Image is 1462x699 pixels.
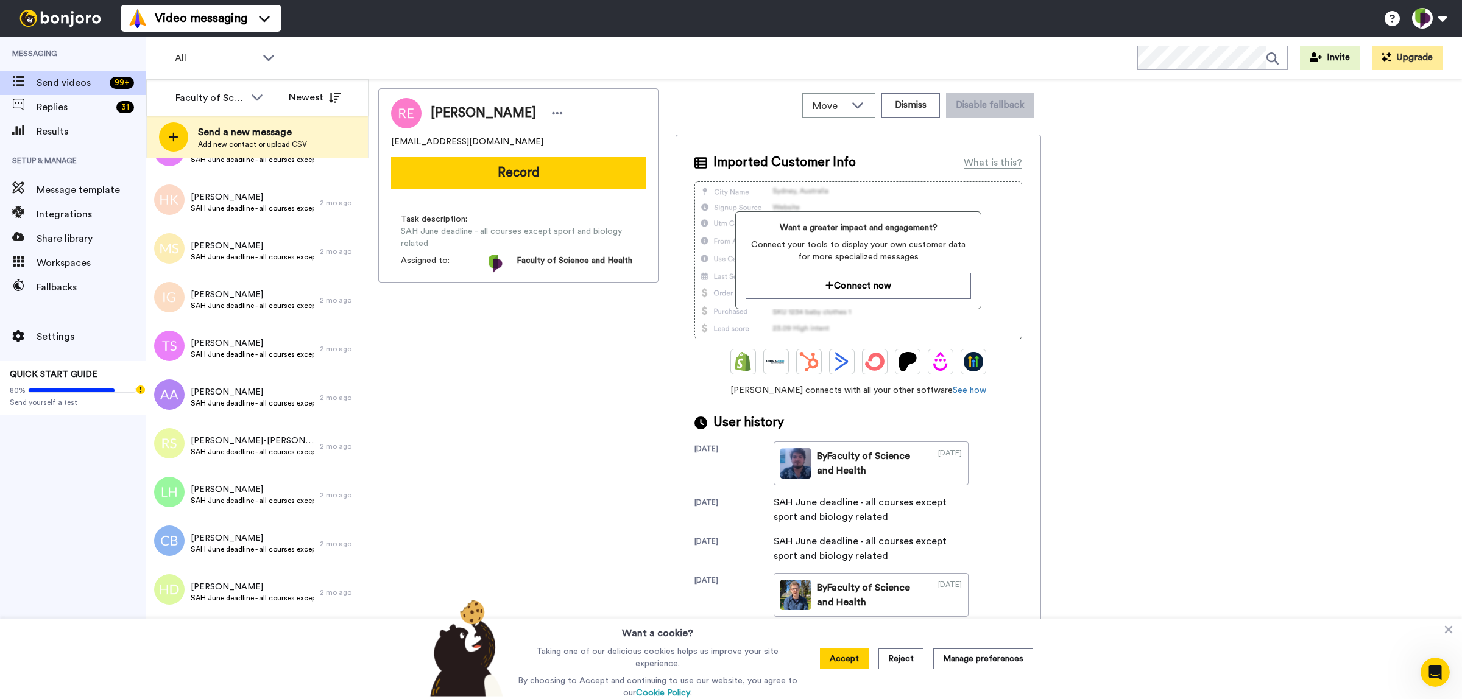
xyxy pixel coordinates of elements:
a: ByFaculty of Science and Health[DATE] [774,573,969,617]
p: By choosing to Accept and continuing to use our website, you agree to our . [515,675,800,699]
span: [PERSON_NAME] [191,337,314,349]
span: [EMAIL_ADDRESS][DOMAIN_NAME] [391,136,543,148]
span: All [175,51,256,66]
span: QUICK START GUIDE [10,370,97,379]
div: [DATE] [694,575,774,617]
span: Integrations [37,207,146,222]
span: Add new contact or upload CSV [198,139,307,149]
span: [PERSON_NAME] [191,240,314,252]
span: Assigned to: [401,255,486,273]
span: Settings [37,329,146,344]
span: Want a greater impact and engagement? [746,222,970,234]
img: 87fcabcb-c146-460e-a716-6a90126510f2-thumb.jpg [780,448,811,479]
span: Task description : [401,213,486,225]
a: See how [953,386,986,395]
a: Cookie Policy [636,689,690,697]
span: Send videos [37,76,105,90]
div: [DATE] [694,497,774,524]
span: Move [813,99,846,113]
span: User history [713,413,784,432]
div: Tooltip anchor [135,384,146,395]
button: Invite [1300,46,1360,70]
button: Reject [878,648,923,669]
div: 2 mo ago [320,490,362,500]
span: [PERSON_NAME] [191,289,314,301]
span: Connect your tools to display your own customer data for more specialized messages [746,239,970,263]
div: 2 mo ago [320,539,362,549]
span: SAH June deadline - all courses except sport and biology related [191,349,314,359]
img: hd.png [154,574,185,605]
span: Workspaces [37,256,146,270]
button: Upgrade [1372,46,1443,70]
span: [PERSON_NAME] [431,104,536,122]
a: ByFaculty of Science and Health[DATE] [774,441,969,485]
div: 2 mo ago [320,247,362,256]
span: SAH June deadline - all courses except sport and biology related [191,155,314,164]
button: Dismiss [881,93,940,118]
span: Fallbacks [37,280,146,295]
img: GoHighLevel [964,352,983,371]
button: Disable fallback [946,93,1034,118]
button: Manage preferences [933,648,1033,669]
img: Patreon [898,352,917,371]
div: What is this? [964,155,1022,170]
div: 31 [116,101,134,113]
span: SAH June deadline - all courses except sport and biology related [191,593,314,603]
img: ig.png [154,282,185,312]
button: Record [391,157,646,189]
img: Image of Rhys Evans [391,98,422,128]
div: SAH June deadline - all courses except sport and biology related [774,495,969,524]
img: aa.png [154,379,185,410]
span: SAH June deadline - all courses except sport and biology related [191,496,314,505]
img: cb.png [154,525,185,556]
span: [PERSON_NAME]-[PERSON_NAME] [191,435,314,447]
span: 80% [10,385,26,395]
img: Drip [931,352,950,371]
img: ActiveCampaign [832,352,852,371]
span: SAH June deadline - all courses except sport and biology related [191,252,314,262]
span: SAH June deadline - all courses except sport and biology related [191,544,314,554]
img: Ontraport [766,352,786,371]
div: SAH June deadline - all courses except sport and biology related [774,534,969,563]
span: Replies [37,100,111,114]
div: 2 mo ago [320,441,362,451]
span: [PERSON_NAME] [191,483,314,496]
div: 99 + [110,77,134,89]
span: Message template [37,183,146,197]
img: Hubspot [799,352,819,371]
span: [PERSON_NAME] [191,532,314,544]
img: ms.png [154,233,185,264]
span: SAH June deadline - all courses except sport and biology related [191,398,314,408]
button: Connect now [746,273,970,299]
img: hk.png [154,184,185,215]
span: SAH June deadline - all courses except sport and biology related [191,447,314,457]
img: ts.png [154,331,185,361]
span: [PERSON_NAME] [191,386,314,398]
p: Taking one of our delicious cookies helps us improve your site experience. [515,645,800,670]
div: Faculty of Science and Health UOP [175,91,245,105]
span: SAH June deadline - all courses except sport and biology related [191,301,314,311]
div: [DATE] [694,536,774,563]
span: SAH June deadline - all courses except sport and biology related [191,203,314,213]
span: Faculty of Science and Health [517,255,632,273]
button: Newest [280,85,350,110]
img: vm-color.svg [128,9,147,28]
img: ConvertKit [865,352,885,371]
img: lh.png [154,477,185,507]
img: bj-logo-header-white.svg [15,10,106,27]
span: Send yourself a test [10,398,136,407]
div: By Faculty of Science and Health [817,449,927,478]
div: 2 mo ago [320,344,362,354]
span: [PERSON_NAME] [191,191,314,203]
div: 2 mo ago [320,393,362,402]
div: [DATE] [938,580,962,610]
div: 2 mo ago [320,588,362,597]
span: Video messaging [155,10,247,27]
img: c75c9768-2f5e-49f2-b5bf-29ef75bd7e74-thumb.jpg [780,580,811,610]
span: [PERSON_NAME] [191,581,314,593]
div: [DATE] [938,448,962,479]
div: By Faculty of Science and Health [817,580,927,609]
div: 2 mo ago [320,198,362,208]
